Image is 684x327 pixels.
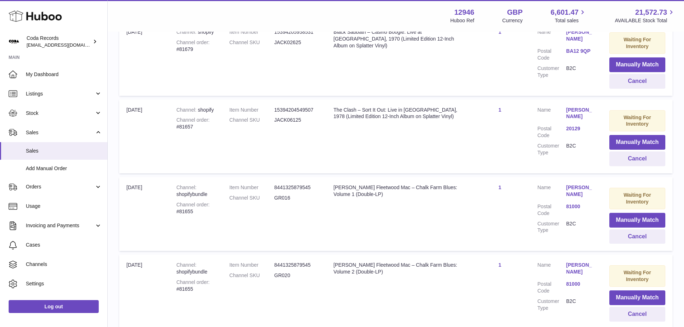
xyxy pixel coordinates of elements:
button: Cancel [609,74,665,89]
span: Settings [26,280,102,287]
strong: Waiting For Inventory [624,37,651,49]
button: Manually Match [609,135,665,150]
a: 81000 [566,281,595,288]
div: shopifybundle [176,184,215,198]
span: Invoicing and Payments [26,222,94,229]
td: [DATE] [119,99,169,173]
dd: B2C [566,143,595,156]
div: Black Sabbath – Casino Boogie: Live at [GEOGRAPHIC_DATA], 1970 (Limited Edition 12-Inch Album on ... [334,29,462,49]
a: 1 [498,29,501,35]
dd: B2C [566,298,595,312]
dt: Item Number [229,107,274,113]
dd: B2C [566,65,595,79]
td: [DATE] [119,177,169,251]
a: 81000 [566,203,595,210]
span: Orders [26,183,94,190]
span: 6,601.47 [551,8,579,17]
strong: Channel [176,107,198,113]
strong: Channel [176,29,198,35]
dt: Channel SKU [229,195,274,201]
span: My Dashboard [26,71,102,78]
button: Cancel [609,151,665,166]
dd: GR020 [274,272,319,279]
span: [EMAIL_ADDRESS][DOMAIN_NAME] [27,42,106,48]
span: Sales [26,148,102,154]
button: Manually Match [609,290,665,305]
dd: GR016 [274,195,319,201]
dt: Name [538,184,566,200]
td: [DATE] [119,22,169,95]
strong: Channel [176,262,196,268]
dt: Postal Code [538,125,566,139]
span: Listings [26,90,94,97]
span: 21,572.73 [635,8,667,17]
a: [PERSON_NAME] [566,107,595,120]
button: Manually Match [609,57,665,72]
dt: Channel SKU [229,272,274,279]
span: Cases [26,242,102,248]
strong: Channel order [176,202,210,207]
div: Coda Records [27,35,91,48]
dt: Name [538,107,566,122]
a: BA12 9QP [566,48,595,55]
a: 21,572.73 AVAILABLE Stock Total [615,8,675,24]
strong: Channel [176,184,196,190]
div: shopifybundle [176,262,215,275]
span: Channels [26,261,102,268]
dt: Postal Code [538,281,566,294]
strong: Channel order [176,39,210,45]
div: [PERSON_NAME] Fleetwood Mac – Chalk Farm Blues: Volume 2 (Double-LP) [334,262,462,275]
div: #81655 [176,279,215,293]
dt: Customer Type [538,220,566,234]
a: 1 [498,262,501,268]
div: #81655 [176,201,215,215]
dt: Item Number [229,262,274,268]
dd: B2C [566,220,595,234]
a: [PERSON_NAME] [566,29,595,42]
div: #81679 [176,39,215,53]
strong: Channel order [176,279,210,285]
dd: JACK06125 [274,117,319,123]
dd: 15394205958531 [274,29,319,36]
dd: 8441325879545 [274,262,319,268]
dd: JACK02625 [274,39,319,46]
button: Cancel [609,229,665,244]
div: shopify [176,107,215,113]
div: Currency [502,17,523,24]
dd: 8441325879545 [274,184,319,191]
strong: Waiting For Inventory [624,270,651,282]
a: 1 [498,184,501,190]
a: 20129 [566,125,595,132]
dt: Channel SKU [229,117,274,123]
span: Sales [26,129,94,136]
strong: GBP [507,8,522,17]
dt: Name [538,262,566,277]
dt: Postal Code [538,48,566,61]
dd: 15394204549507 [274,107,319,113]
span: AVAILABLE Stock Total [615,17,675,24]
a: 6,601.47 Total sales [551,8,587,24]
dt: Item Number [229,29,274,36]
span: Stock [26,110,94,117]
span: Add Manual Order [26,165,102,172]
a: 1 [498,107,501,113]
a: [PERSON_NAME] [566,184,595,198]
span: Usage [26,203,102,210]
strong: 12946 [454,8,474,17]
dt: Channel SKU [229,39,274,46]
dt: Name [538,29,566,44]
button: Cancel [609,307,665,322]
dt: Customer Type [538,298,566,312]
div: The Clash – Sort It Out: Live in [GEOGRAPHIC_DATA], 1978 (Limited Edition 12-Inch Album on Splatt... [334,107,462,120]
div: #81657 [176,117,215,130]
dt: Postal Code [538,203,566,217]
dt: Customer Type [538,143,566,156]
span: Total sales [555,17,587,24]
div: shopify [176,29,215,36]
a: [PERSON_NAME] [566,262,595,275]
dt: Item Number [229,184,274,191]
strong: Waiting For Inventory [624,115,651,127]
button: Manually Match [609,213,665,228]
div: [PERSON_NAME] Fleetwood Mac – Chalk Farm Blues: Volume 1 (Double-LP) [334,184,462,198]
img: haz@pcatmedia.com [9,36,19,47]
